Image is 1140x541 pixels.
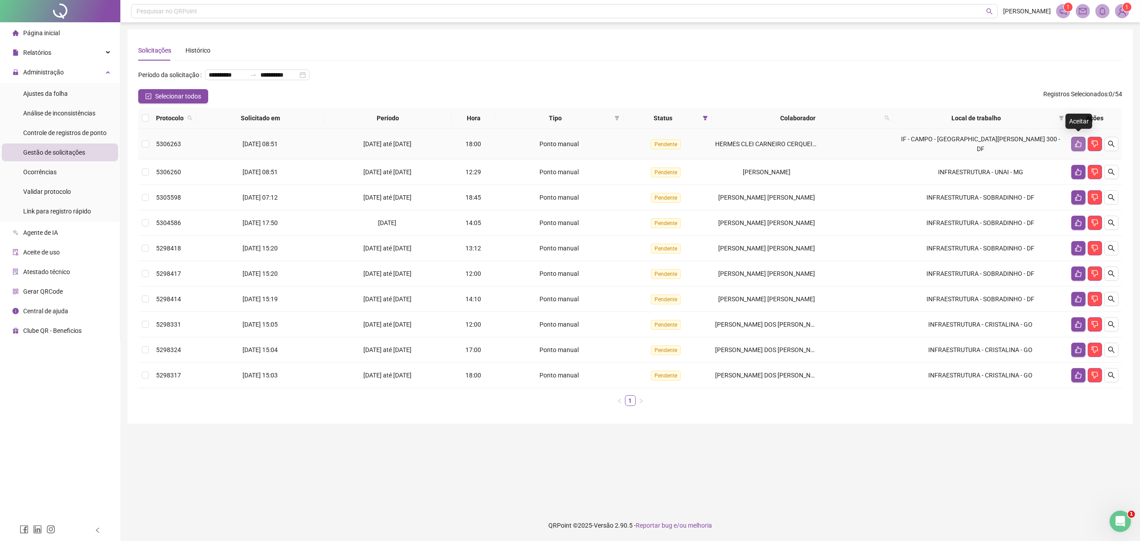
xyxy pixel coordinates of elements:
span: Versão [594,522,613,529]
td: INFRAESTRUTURA - CRISTALINA - GO [893,363,1068,388]
span: right [638,398,644,404]
td: INFRAESTRUTURA - CRISTALINA - GO [893,312,1068,337]
img: 77047 [1115,4,1129,18]
span: Ocorrências [23,168,57,176]
span: like [1075,168,1082,176]
span: Ponto manual [539,140,579,148]
span: search [1108,372,1115,379]
span: [PERSON_NAME] [PERSON_NAME] [718,219,815,226]
span: [DATE] 08:51 [243,168,278,176]
span: search [1108,270,1115,277]
span: search [986,8,993,15]
span: like [1075,219,1082,226]
span: dislike [1091,295,1099,303]
span: 5305598 [156,194,181,201]
span: Relatórios [23,49,51,56]
span: like [1075,194,1082,201]
span: 1 [1128,511,1135,518]
span: [PERSON_NAME] DOS [PERSON_NAME] [715,321,825,328]
span: 18:00 [465,140,481,148]
span: 13:12 [465,245,481,252]
span: [PERSON_NAME] [743,168,790,176]
span: [PERSON_NAME] [PERSON_NAME] [718,270,815,277]
span: 5298324 [156,346,181,353]
span: 1 [1067,4,1070,10]
span: [DATE] 15:04 [243,346,278,353]
span: [PERSON_NAME] [1003,6,1051,16]
span: Controle de registros de ponto [23,129,107,136]
span: Aceite de uso [23,249,60,256]
td: INFRAESTRUTURA - SOBRADINHO - DF [893,210,1068,236]
span: check-square [145,93,152,99]
span: Pendente [651,168,681,177]
span: solution [12,269,19,275]
span: [DATE] até [DATE] [363,270,412,277]
span: [DATE] até [DATE] [363,346,412,353]
span: like [1075,140,1082,148]
span: 12:29 [465,168,481,176]
span: 5298317 [156,372,181,379]
span: [PERSON_NAME] [PERSON_NAME] [718,245,815,252]
span: bell [1099,7,1107,15]
span: filter [614,115,620,121]
th: Solicitado em [196,108,325,129]
span: 14:10 [465,295,481,303]
span: [DATE] [378,219,396,226]
span: 18:45 [465,194,481,201]
span: [DATE] até [DATE] [363,245,412,252]
span: dislike [1091,245,1099,252]
span: [PERSON_NAME] DOS [PERSON_NAME] [715,346,825,353]
span: 12:00 [465,321,481,328]
span: Ajustes da folha [23,90,68,97]
span: dislike [1091,140,1099,148]
span: [DATE] 15:19 [243,295,278,303]
span: 5298418 [156,245,181,252]
span: filter [1059,115,1064,121]
div: Aceitar [1066,114,1092,129]
span: 14:05 [465,219,481,226]
div: Ações [1071,113,1119,123]
span: 5306260 [156,168,181,176]
span: Clube QR - Beneficios [23,327,82,334]
span: 1 [1126,4,1129,10]
span: [DATE] 08:51 [243,140,278,148]
span: search [1108,245,1115,252]
sup: Atualize o seu contato no menu Meus Dados [1123,3,1132,12]
span: 18:00 [465,372,481,379]
span: Pendente [651,295,681,304]
span: swap-right [250,71,257,78]
iframe: Intercom live chat [1110,511,1131,532]
span: like [1075,321,1082,328]
span: 5304586 [156,219,181,226]
td: IF - CAMPO - [GEOGRAPHIC_DATA][PERSON_NAME] 300 - DF [893,129,1068,160]
span: Pendente [651,269,681,279]
span: notification [1059,7,1067,15]
span: dislike [1091,346,1099,353]
span: Link para registro rápido [23,208,91,215]
span: Ponto manual [539,346,579,353]
span: Pendente [651,218,681,228]
td: INFRAESTRUTURA - SOBRADINHO - DF [893,287,1068,312]
span: Atestado técnico [23,268,70,275]
span: [DATE] 15:03 [243,372,278,379]
span: Local de trabalho [897,113,1055,123]
span: HERMES CLEI CARNEIRO CERQUEIRA [715,140,820,148]
span: [DATE] 15:20 [243,245,278,252]
span: left [95,527,101,533]
a: 1 [626,396,635,406]
li: Próxima página [636,395,646,406]
span: [DATE] 15:20 [243,270,278,277]
span: 5298331 [156,321,181,328]
span: Ponto manual [539,194,579,201]
span: dislike [1091,270,1099,277]
th: Hora [452,108,497,129]
footer: QRPoint © 2025 - 2.90.5 - [120,510,1140,541]
span: file [12,49,19,56]
span: filter [701,111,710,125]
span: search [187,115,193,121]
span: [DATE] até [DATE] [363,372,412,379]
span: Central de ajuda [23,307,68,315]
span: [DATE] até [DATE] [363,194,412,201]
span: like [1075,270,1082,277]
span: Ponto manual [539,321,579,328]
